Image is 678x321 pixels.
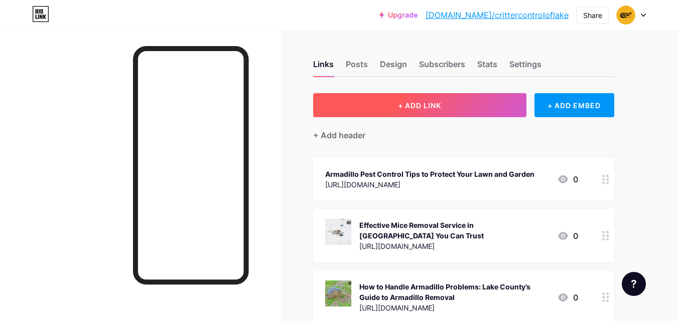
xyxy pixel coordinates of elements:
[616,6,635,25] img: crittercontrol lakecounty
[583,10,602,21] div: Share
[509,58,541,76] div: Settings
[313,58,334,76] div: Links
[359,281,549,302] div: How to Handle Armadillo Problems: Lake County’s Guide to Armadillo Removal
[398,101,441,110] span: + ADD LINK
[359,220,549,241] div: Effective Mice Removal Service in [GEOGRAPHIC_DATA] You Can Trust
[325,219,351,245] img: Effective Mice Removal Service in Lake County You Can Trust
[379,11,418,19] a: Upgrade
[426,9,569,21] a: [DOMAIN_NAME]/crittercontroloflake
[313,129,365,141] div: + Add header
[325,179,534,190] div: [URL][DOMAIN_NAME]
[557,291,578,303] div: 0
[313,93,526,117] button: + ADD LINK
[534,93,614,117] div: + ADD EMBED
[419,58,465,76] div: Subscribers
[557,173,578,185] div: 0
[346,58,368,76] div: Posts
[477,58,497,76] div: Stats
[359,302,549,313] div: [URL][DOMAIN_NAME]
[325,169,534,179] div: Armadillo Pest Control Tips to Protect Your Lawn and Garden
[359,241,549,251] div: [URL][DOMAIN_NAME]
[325,280,351,306] img: How to Handle Armadillo Problems: Lake County’s Guide to Armadillo Removal
[557,230,578,242] div: 0
[380,58,407,76] div: Design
